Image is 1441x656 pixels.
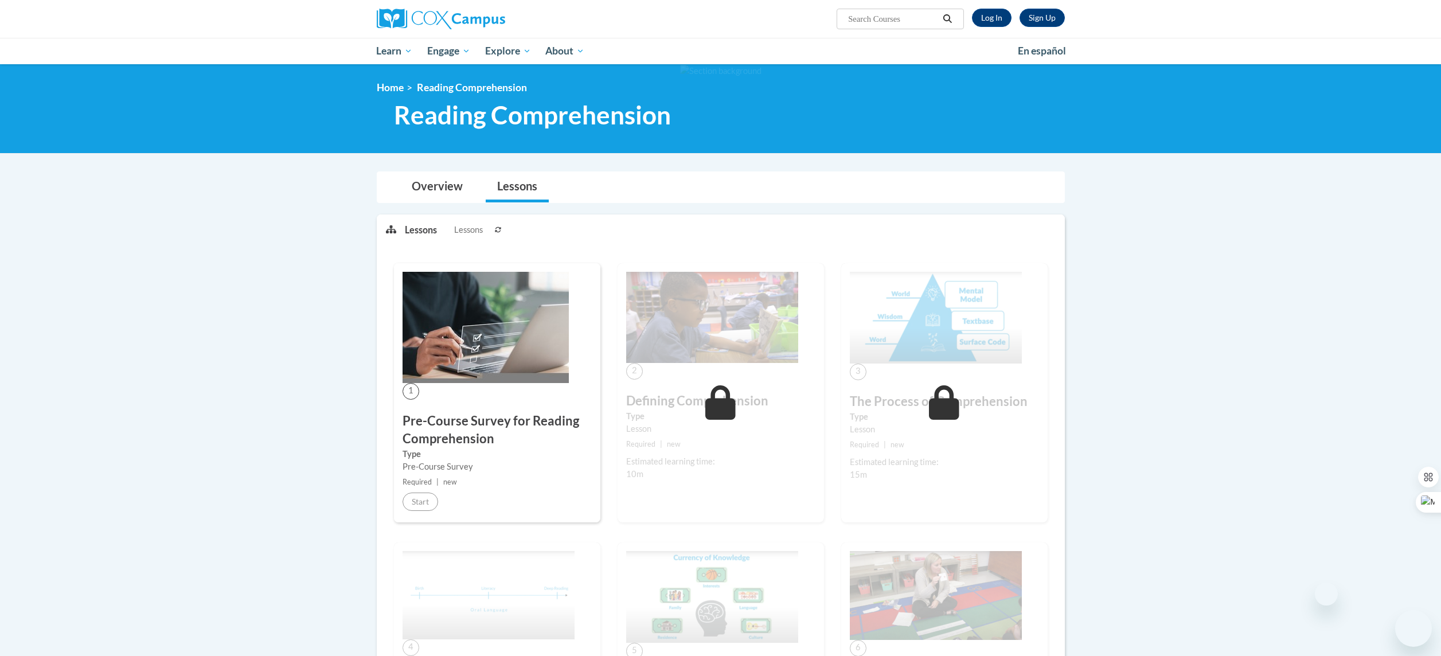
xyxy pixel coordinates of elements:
[626,363,643,380] span: 2
[626,272,798,363] img: Course Image
[394,100,671,130] span: Reading Comprehension
[626,551,798,643] img: Course Image
[420,38,478,64] a: Engage
[403,460,592,473] div: Pre-Course Survey
[486,172,549,202] a: Lessons
[972,9,1012,27] a: Log In
[427,44,470,58] span: Engage
[1020,9,1065,27] a: Register
[891,440,904,449] span: new
[403,551,575,639] img: Course Image
[626,440,655,448] span: Required
[403,272,569,383] img: Course Image
[403,412,592,448] h3: Pre-Course Survey for Reading Comprehension
[443,478,457,486] span: new
[939,12,956,26] button: Search
[417,81,527,93] span: Reading Comprehension
[485,44,531,58] span: Explore
[454,224,483,236] span: Lessons
[360,38,1082,64] div: Main menu
[626,410,815,423] label: Type
[850,411,1039,423] label: Type
[626,455,815,468] div: Estimated learning time:
[626,392,815,410] h3: Defining Comprehension
[369,38,420,64] a: Learn
[850,470,867,479] span: 15m
[1010,39,1073,63] a: En español
[850,440,879,449] span: Required
[1315,583,1338,606] iframe: Close message
[376,44,412,58] span: Learn
[403,478,432,486] span: Required
[538,38,592,64] a: About
[377,9,505,29] img: Cox Campus
[850,551,1022,640] img: Course Image
[1395,610,1432,647] iframe: Button to launch messaging window
[400,172,474,202] a: Overview
[377,9,595,29] a: Cox Campus
[403,493,438,511] button: Start
[403,383,419,400] span: 1
[847,12,939,26] input: Search Courses
[405,224,437,236] p: Lessons
[403,639,419,656] span: 4
[626,423,815,435] div: Lesson
[850,272,1022,364] img: Course Image
[884,440,886,449] span: |
[680,65,761,77] img: Section background
[403,448,592,460] label: Type
[660,440,662,448] span: |
[1018,45,1066,57] span: En español
[436,478,439,486] span: |
[478,38,538,64] a: Explore
[667,440,681,448] span: new
[850,423,1039,436] div: Lesson
[850,393,1039,411] h3: The Process of Comprehension
[545,44,584,58] span: About
[850,456,1039,468] div: Estimated learning time:
[850,364,866,380] span: 3
[377,81,404,93] a: Home
[626,469,643,479] span: 10m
